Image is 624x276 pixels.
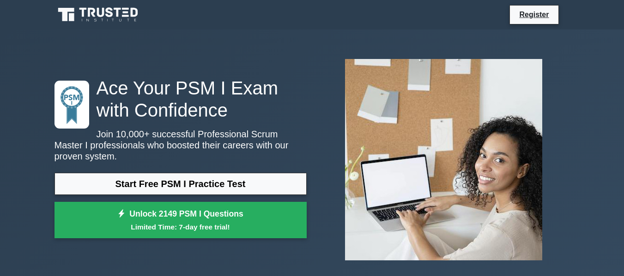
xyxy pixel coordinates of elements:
[514,9,554,20] a: Register
[55,202,307,239] a: Unlock 2149 PSM I QuestionsLimited Time: 7-day free trial!
[55,129,307,162] p: Join 10,000+ successful Professional Scrum Master I professionals who boosted their careers with ...
[55,173,307,195] a: Start Free PSM I Practice Test
[66,222,295,232] small: Limited Time: 7-day free trial!
[55,77,307,121] h1: Ace Your PSM I Exam with Confidence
